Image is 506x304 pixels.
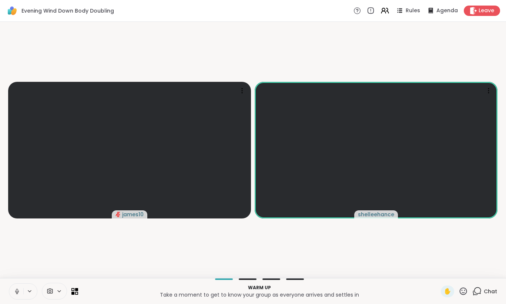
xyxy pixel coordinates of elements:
[115,212,121,217] span: audio-muted
[479,7,494,14] span: Leave
[122,211,144,218] span: james10
[436,7,458,14] span: Agenda
[83,291,436,298] p: Take a moment to get to know your group as everyone arrives and settles in
[6,4,19,17] img: ShareWell Logomark
[406,7,420,14] span: Rules
[444,287,451,296] span: ✋
[484,288,497,295] span: Chat
[21,7,114,14] span: Evening Wind Down Body Doubling
[358,211,394,218] span: shelleehance
[83,284,436,291] p: Warm up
